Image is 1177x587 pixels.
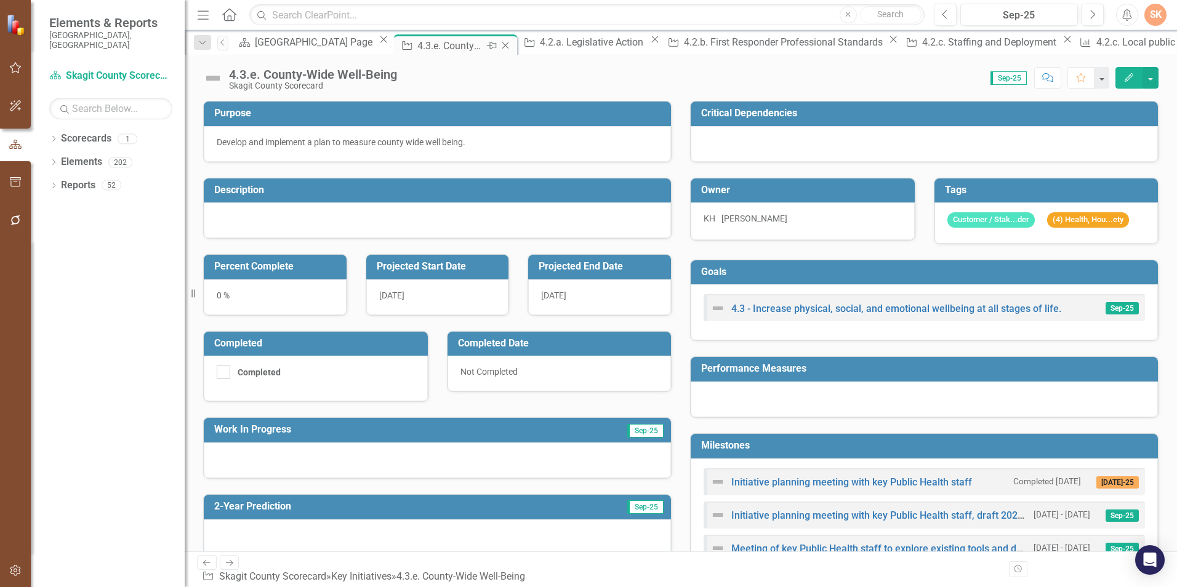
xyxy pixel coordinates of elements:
[1013,476,1081,487] small: Completed [DATE]
[118,134,137,144] div: 1
[49,15,172,30] span: Elements & Reports
[701,440,1152,451] h3: Milestones
[701,185,909,196] h3: Owner
[684,34,886,50] div: 4.2.b. First Responder Professional Standards
[214,424,517,435] h3: Work In Progress
[214,338,422,349] h3: Completed
[701,108,1152,119] h3: Critical Dependencies
[965,8,1074,23] div: Sep-25
[860,6,922,23] button: Search
[49,30,172,50] small: [GEOGRAPHIC_DATA], [GEOGRAPHIC_DATA]
[49,98,172,119] input: Search Below...
[721,212,787,225] div: [PERSON_NAME]
[255,34,376,50] div: [GEOGRAPHIC_DATA] Page
[204,279,347,315] div: 0 %
[214,185,665,196] h3: Description
[102,180,121,191] div: 52
[731,543,1030,554] a: Meeting of key Public Health staff to explore existing tools and data
[331,570,392,582] a: Key Initiatives
[539,261,665,272] h3: Projected End Date
[203,68,223,88] img: Not Defined
[108,157,132,167] div: 202
[710,301,725,316] img: Not Defined
[731,476,972,488] a: Initiative planning meeting with key Public Health staff
[202,570,530,584] div: » »
[61,155,102,169] a: Elements
[214,261,340,272] h3: Percent Complete
[701,266,1152,278] h3: Goals
[219,570,326,582] a: Skagit County Scorecard
[229,81,397,90] div: Skagit County Scorecard
[990,71,1027,85] span: Sep-25
[710,474,725,489] img: Not Defined
[922,34,1060,50] div: 4.2.c. Staffing and Deployment
[238,366,281,378] div: Completed
[377,261,503,272] h3: Projected Start Date
[945,185,1152,196] h3: Tags
[6,14,28,36] img: ClearPoint Strategy
[49,69,172,83] a: Skagit County Scorecard
[960,4,1078,26] button: Sep-25
[877,9,904,19] span: Search
[235,34,376,50] a: [GEOGRAPHIC_DATA] Page
[1034,542,1090,554] small: [DATE] - [DATE]
[417,38,483,54] div: 4.3.e. County-Wide Well-Being
[540,34,647,50] div: 4.2.a. Legislative Action
[710,508,725,522] img: Not Defined
[249,4,925,26] input: Search ClearPoint...
[701,363,1152,374] h3: Performance Measures
[217,136,658,148] p: Develop and implement a plan to measure county wide well being.
[1106,509,1139,522] span: Sep-25
[520,34,647,50] a: 4.2.a. Legislative Action
[229,68,397,81] div: 4.3.e. County-Wide Well-Being
[1144,4,1167,26] button: SK
[458,338,665,349] h3: Completed Date
[663,34,886,50] a: 4.2.b. First Responder Professional Standards
[448,356,672,391] div: Not Completed
[947,212,1035,228] span: Customer / Stak...der
[627,500,664,514] span: Sep-25
[1135,545,1165,575] div: Open Intercom Messenger
[379,290,404,300] span: [DATE]
[214,501,517,512] h3: 2-Year Prediction
[704,212,715,225] div: KH
[1034,509,1090,521] small: [DATE] - [DATE]
[61,178,95,193] a: Reports
[541,290,566,300] span: [DATE]
[627,424,664,437] span: Sep-25
[1096,476,1139,489] span: [DATE]-25
[710,541,725,556] img: Not Defined
[1047,212,1129,228] span: (4) Health, Hou...ety
[731,303,1061,314] a: 4.3 - Increase physical, social, and emotional wellbeing at all stages of life.
[214,108,665,119] h3: Purpose
[1106,302,1139,314] span: Sep-25
[61,132,111,146] a: Scorecards
[1106,543,1139,555] span: Sep-25
[396,570,525,582] div: 4.3.e. County-Wide Well-Being
[901,34,1059,50] a: 4.2.c. Staffing and Deployment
